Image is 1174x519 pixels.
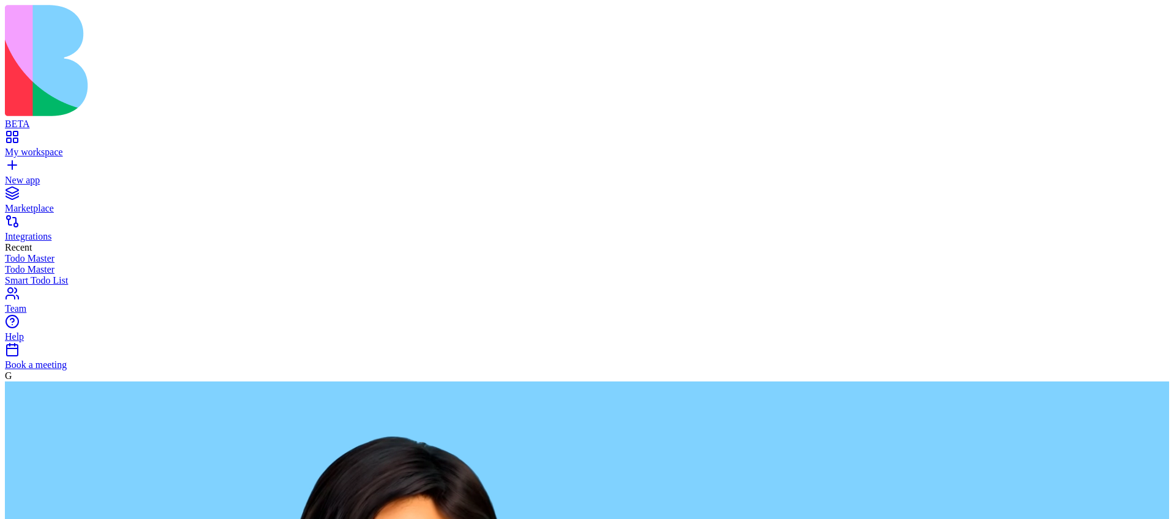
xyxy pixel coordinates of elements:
[5,192,1169,214] a: Marketplace
[5,370,12,381] span: G
[5,348,1169,370] a: Book a meeting
[5,119,1169,130] div: BETA
[5,175,1169,186] div: New app
[5,331,1169,342] div: Help
[5,253,1169,264] a: Todo Master
[5,242,32,252] span: Recent
[5,136,1169,158] a: My workspace
[5,275,1169,286] a: Smart Todo List
[5,264,1169,275] a: Todo Master
[5,303,1169,314] div: Team
[5,5,497,116] img: logo
[5,220,1169,242] a: Integrations
[5,108,1169,130] a: BETA
[5,231,1169,242] div: Integrations
[5,359,1169,370] div: Book a meeting
[5,164,1169,186] a: New app
[5,203,1169,214] div: Marketplace
[5,147,1169,158] div: My workspace
[5,320,1169,342] a: Help
[5,292,1169,314] a: Team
